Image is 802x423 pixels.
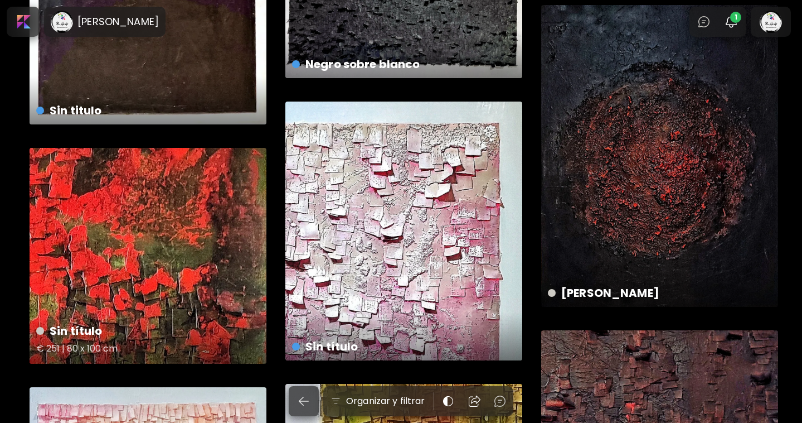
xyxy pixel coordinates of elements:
[346,395,425,408] h6: Organizar y filtrar
[289,386,319,416] button: back
[722,12,741,31] button: bellIcon1
[725,15,738,28] img: bellIcon
[292,338,513,355] h4: Sin título
[548,285,769,301] h4: [PERSON_NAME]
[36,102,257,119] h4: Sin titulo
[30,148,266,364] a: Sin título€ 251 | 80 x 100 cmhttps://cdn.kaleido.art/CDN/Artwork/138380/Primary/medium.webp?updat...
[297,395,310,408] img: back
[541,5,778,307] a: [PERSON_NAME]https://cdn.kaleido.art/CDN/Artwork/155004/Primary/medium.webp?updated=693184
[289,386,323,416] a: back
[493,395,507,408] img: chatIcon
[285,102,522,360] a: Sin títulohttps://cdn.kaleido.art/CDN/Artwork/138384/Primary/medium.webp?updated=624725
[36,323,257,339] h4: Sin título
[292,56,513,73] h4: Negro sobre blanco
[697,15,711,28] img: chatIcon
[36,339,257,362] h5: € 251 | 80 x 100 cm
[730,12,741,23] span: 1
[77,15,159,28] h6: [PERSON_NAME]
